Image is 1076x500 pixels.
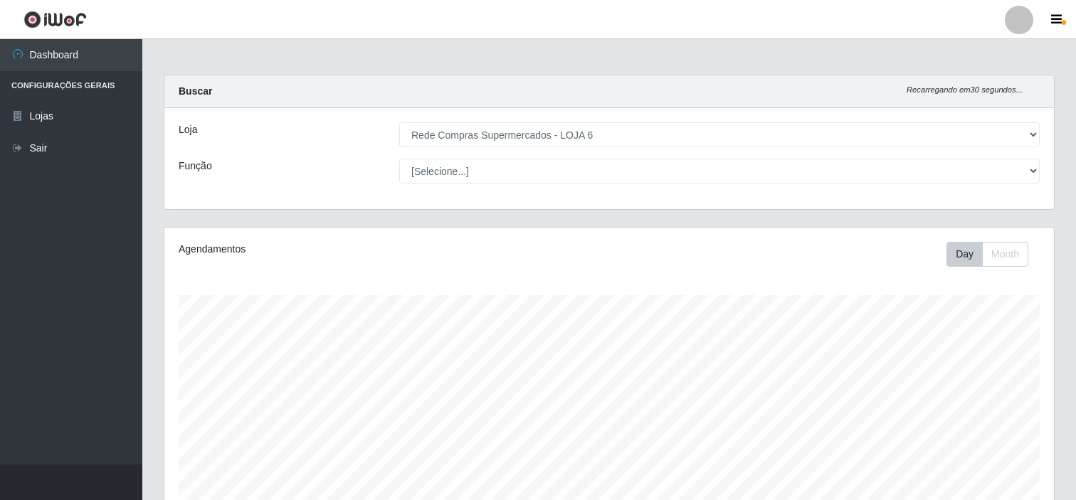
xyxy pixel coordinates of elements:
div: First group [946,242,1028,267]
label: Função [179,159,212,174]
div: Toolbar with button groups [946,242,1040,267]
img: CoreUI Logo [23,11,87,28]
button: Month [982,242,1028,267]
div: Agendamentos [179,242,525,257]
strong: Buscar [179,85,212,97]
i: Recarregando em 30 segundos... [907,85,1023,94]
button: Day [946,242,983,267]
label: Loja [179,122,197,137]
